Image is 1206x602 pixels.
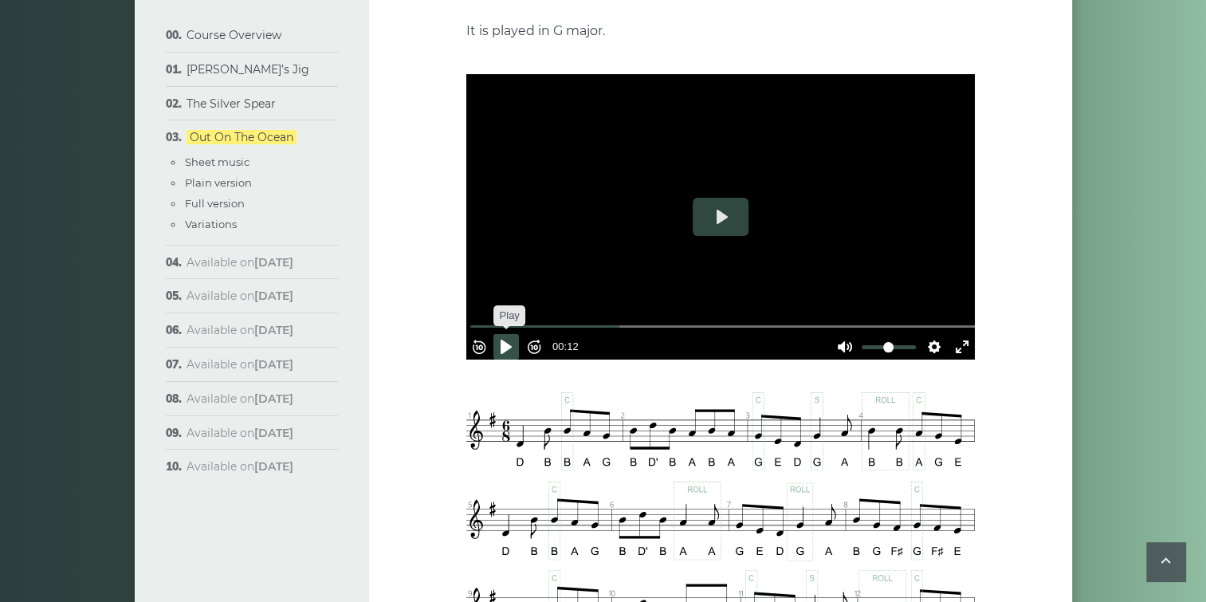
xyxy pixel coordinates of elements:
[187,289,293,303] span: Available on
[254,391,293,406] strong: [DATE]
[254,357,293,372] strong: [DATE]
[187,357,293,372] span: Available on
[254,426,293,440] strong: [DATE]
[185,155,249,168] a: Sheet music
[187,96,276,111] a: The Silver Spear
[466,21,975,41] p: It is played in G major.
[185,176,252,189] a: Plain version
[187,459,293,474] span: Available on
[187,255,293,270] span: Available on
[254,459,293,474] strong: [DATE]
[185,218,237,230] a: Variations
[187,323,293,337] span: Available on
[254,323,293,337] strong: [DATE]
[187,130,297,144] a: Out On The Ocean
[187,62,309,77] a: [PERSON_NAME]’s Jig
[187,426,293,440] span: Available on
[187,391,293,406] span: Available on
[187,28,281,42] a: Course Overview
[185,197,245,210] a: Full version
[254,289,293,303] strong: [DATE]
[254,255,293,270] strong: [DATE]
